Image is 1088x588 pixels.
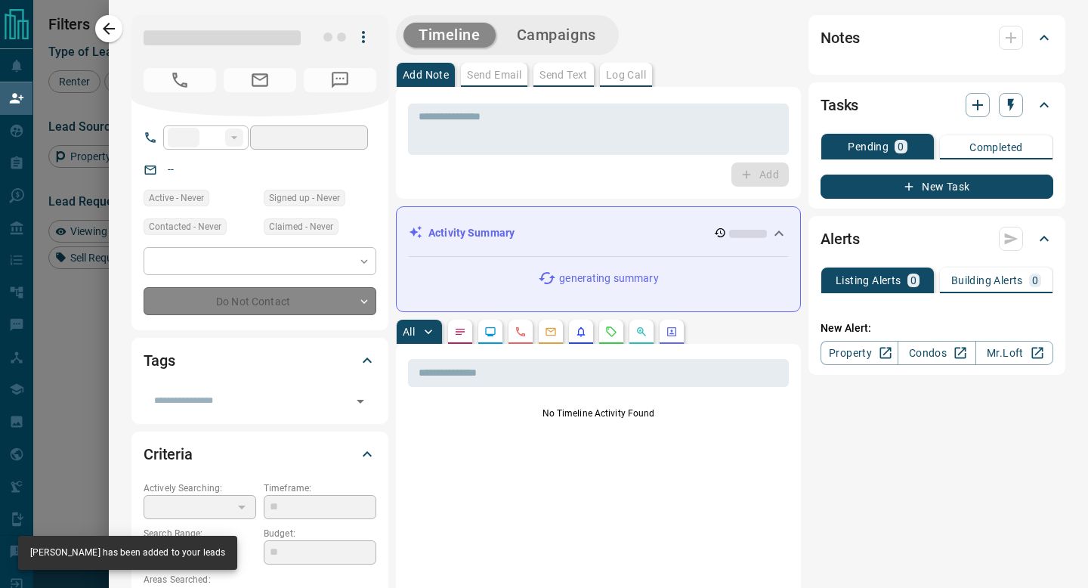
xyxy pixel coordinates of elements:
[559,271,658,286] p: generating summary
[666,326,678,338] svg: Agent Actions
[269,219,333,234] span: Claimed - Never
[821,341,898,365] a: Property
[821,320,1053,336] p: New Alert:
[898,141,904,152] p: 0
[168,163,174,175] a: --
[264,527,376,540] p: Budget:
[403,23,496,48] button: Timeline
[975,341,1053,365] a: Mr.Loft
[821,26,860,50] h2: Notes
[821,227,860,251] h2: Alerts
[821,20,1053,56] div: Notes
[149,190,204,206] span: Active - Never
[144,342,376,379] div: Tags
[515,326,527,338] svg: Calls
[144,442,193,466] h2: Criteria
[149,219,221,234] span: Contacted - Never
[605,326,617,338] svg: Requests
[635,326,648,338] svg: Opportunities
[910,275,916,286] p: 0
[144,573,376,586] p: Areas Searched:
[30,540,225,565] div: [PERSON_NAME] has been added to your leads
[821,87,1053,123] div: Tasks
[545,326,557,338] svg: Emails
[836,275,901,286] p: Listing Alerts
[951,275,1023,286] p: Building Alerts
[575,326,587,338] svg: Listing Alerts
[144,527,256,540] p: Search Range:
[898,341,975,365] a: Condos
[144,436,376,472] div: Criteria
[264,481,376,495] p: Timeframe:
[350,391,371,412] button: Open
[408,407,789,420] p: No Timeline Activity Found
[502,23,611,48] button: Campaigns
[144,68,216,92] span: No Number
[409,219,788,247] div: Activity Summary
[821,175,1053,199] button: New Task
[821,221,1053,257] div: Alerts
[403,326,415,337] p: All
[1032,275,1038,286] p: 0
[428,225,515,241] p: Activity Summary
[403,70,449,80] p: Add Note
[144,287,376,315] div: Do Not Contact
[144,348,175,373] h2: Tags
[224,68,296,92] span: No Email
[454,326,466,338] svg: Notes
[269,190,340,206] span: Signed up - Never
[848,141,889,152] p: Pending
[304,68,376,92] span: No Number
[969,142,1023,153] p: Completed
[484,326,496,338] svg: Lead Browsing Activity
[144,481,256,495] p: Actively Searching:
[821,93,858,117] h2: Tasks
